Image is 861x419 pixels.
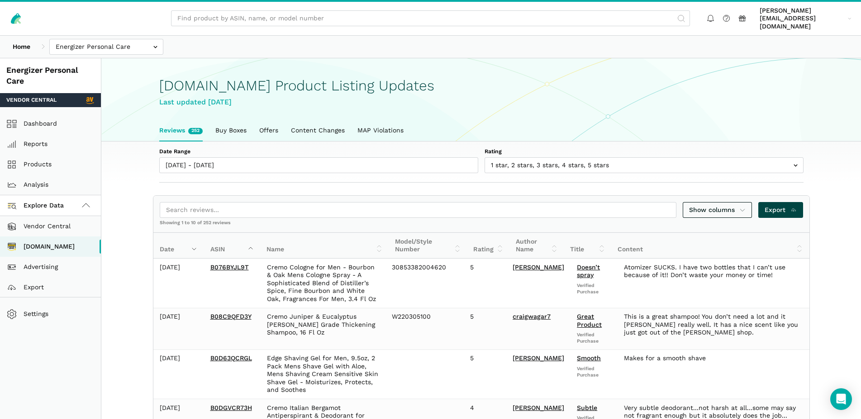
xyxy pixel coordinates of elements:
[351,120,410,141] a: MAP Violations
[624,354,803,363] div: Makes for a smooth shave
[513,264,564,271] a: [PERSON_NAME]
[153,349,204,399] td: [DATE]
[159,78,804,94] h1: [DOMAIN_NAME] Product Listing Updates
[513,404,564,411] a: [PERSON_NAME]
[624,313,803,337] div: This is a great shampoo! You don’t need a lot and it [PERSON_NAME] really well. It has a nice sce...
[577,313,602,328] a: Great Product
[765,205,797,215] span: Export
[389,233,467,259] th: Model/Style Number: activate to sort column ascending
[6,39,37,55] a: Home
[210,313,252,320] a: B08C9QFD3Y
[385,259,464,308] td: 30853382004620
[210,354,252,362] a: B0D63QCRGL
[624,264,803,279] div: Atomizer SUCKS. I have two bottles that I can’t use because of it!! Don’t waste your money or time!
[210,264,249,271] a: B076BYJL9T
[10,200,64,211] span: Explore Data
[485,157,804,173] input: 1 star, 2 stars, 3 stars, 4 stars, 5 stars
[188,128,203,134] span: New reviews in the last week
[577,282,611,295] span: Verified Purchase
[611,233,809,259] th: Content: activate to sort column ascending
[830,388,852,410] div: Open Intercom Messenger
[6,65,95,87] div: Energizer Personal Care
[285,120,351,141] a: Content Changes
[153,233,204,259] th: Date: activate to sort column ascending
[485,148,804,156] label: Rating
[159,148,478,156] label: Date Range
[261,259,386,308] td: Cremo Cologne for Men - Bourbon & Oak Mens Cologne Spray - A Sophisticated Blend of Distiller’s S...
[577,366,611,378] span: Verified Purchase
[159,97,804,108] div: Last updated [DATE]
[683,202,752,218] a: Show columns
[689,205,746,215] span: Show columns
[464,259,506,308] td: 5
[464,308,506,349] td: 5
[758,202,803,218] a: Export
[467,233,509,259] th: Rating: activate to sort column ascending
[6,96,57,104] span: Vendor Central
[577,354,601,362] a: Smooth
[385,308,464,349] td: W220305100
[464,349,506,399] td: 5
[756,5,855,32] a: [PERSON_NAME][EMAIL_ADDRESS][DOMAIN_NAME]
[209,120,253,141] a: Buy Boxes
[509,233,564,259] th: Author Name: activate to sort column ascending
[760,7,845,31] span: [PERSON_NAME][EMAIL_ADDRESS][DOMAIN_NAME]
[171,10,690,26] input: Find product by ASIN, name, or model number
[153,308,204,349] td: [DATE]
[577,404,597,411] a: Subtle
[49,39,163,55] input: Energizer Personal Care
[261,308,386,349] td: Cremo Juniper & Eucalyptus [PERSON_NAME] Grade Thickening Shampoo, 16 Fl Oz
[153,259,204,308] td: [DATE]
[160,202,676,218] input: Search reviews...
[513,313,551,320] a: craigwagar7
[204,233,261,259] th: ASIN: activate to sort column ascending
[153,220,809,232] div: Showing 1 to 10 of 252 reviews
[261,349,386,399] td: Edge Shaving Gel for Men, 9.5oz, 2 Pack Mens Shave Gel with Aloe, Mens Shaving Cream Sensitive Sk...
[153,120,209,141] a: Reviews252
[513,354,564,362] a: [PERSON_NAME]
[253,120,285,141] a: Offers
[260,233,389,259] th: Name: activate to sort column ascending
[577,332,611,344] span: Verified Purchase
[210,404,252,411] a: B0DGVCR73H
[564,233,611,259] th: Title: activate to sort column ascending
[577,264,600,279] a: Doesn’t spray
